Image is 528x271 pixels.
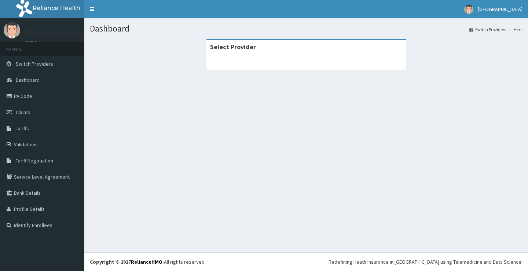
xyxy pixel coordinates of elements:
[478,6,522,12] span: [GEOGRAPHIC_DATA]
[329,258,522,265] div: Redefining Heath Insurance in [GEOGRAPHIC_DATA] using Telemedicine and Data Science!
[16,125,29,132] span: Tariffs
[16,61,53,67] span: Switch Providers
[210,43,256,51] strong: Select Provider
[16,109,30,116] span: Claims
[26,40,43,45] a: Online
[507,26,522,33] li: Here
[16,77,40,83] span: Dashboard
[16,157,53,164] span: Tariff Negotiation
[90,24,522,33] h1: Dashboard
[26,30,86,36] p: [GEOGRAPHIC_DATA]
[131,259,162,265] a: RelianceHMO
[84,252,528,271] footer: All rights reserved.
[4,22,20,39] img: User Image
[469,26,506,33] a: Switch Providers
[464,5,473,14] img: User Image
[90,259,164,265] strong: Copyright © 2017 .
